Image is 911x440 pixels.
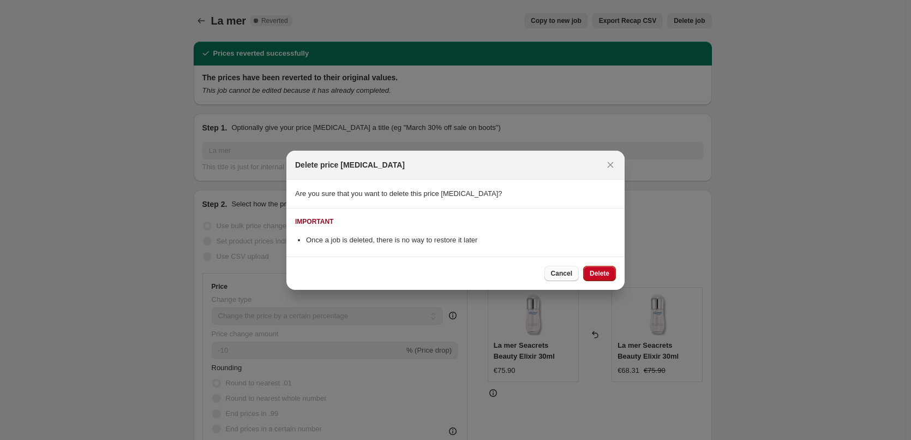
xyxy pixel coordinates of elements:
[544,266,579,281] button: Cancel
[295,217,333,226] div: IMPORTANT
[551,269,572,278] span: Cancel
[603,157,618,173] button: Close
[590,269,609,278] span: Delete
[583,266,616,281] button: Delete
[295,159,405,170] h2: Delete price [MEDICAL_DATA]
[306,235,616,246] li: Once a job is deleted, there is no way to restore it later
[295,189,502,198] span: Are you sure that you want to delete this price [MEDICAL_DATA]?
